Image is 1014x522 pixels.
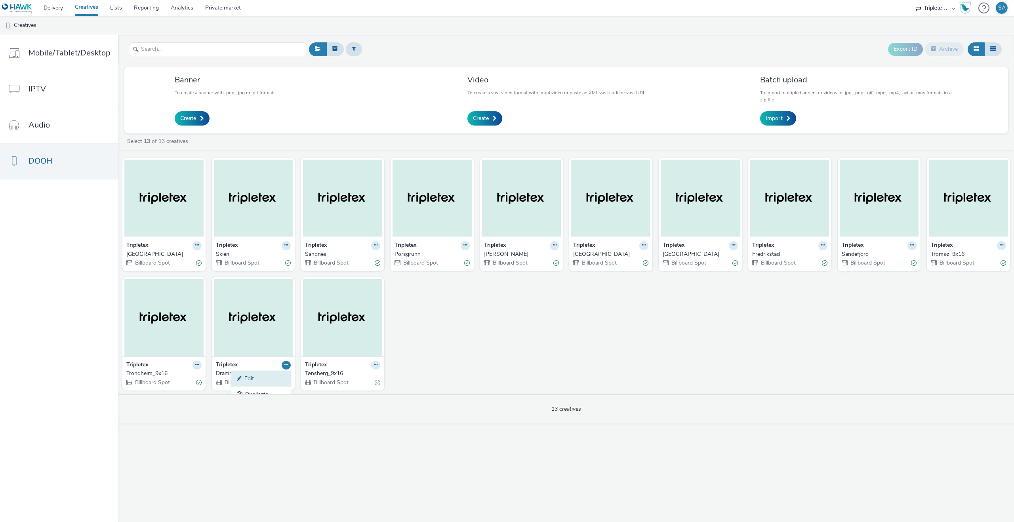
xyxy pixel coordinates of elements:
span: Audio [29,119,50,131]
span: Billboard Spot [760,259,796,267]
img: Tønsberg_9x16 visual [303,279,382,356]
div: Valid [732,259,738,267]
span: Billboard Spot [850,259,885,267]
a: [GEOGRAPHIC_DATA] [663,250,738,258]
span: 13 creatives [551,405,581,413]
span: Create [180,114,196,122]
h3: Batch upload [760,74,958,85]
div: SA [998,2,1006,14]
span: Billboard Spot [313,379,349,386]
div: Fredrikstad [752,250,824,258]
a: [GEOGRAPHIC_DATA] [573,250,648,258]
img: Kristiansand visual [661,160,740,237]
strong: 13 [144,137,150,145]
span: Billboard Spot [313,259,349,267]
a: Create [175,111,210,126]
strong: Tripletex [216,361,238,370]
div: Porsgrunn [395,250,467,258]
a: Trondheim_9x16 [126,370,202,377]
strong: Tripletex [126,361,148,370]
strong: Tripletex [842,241,863,250]
button: Export ID [888,43,923,55]
span: Billboard Spot [224,259,259,267]
a: Fredrikstad [752,250,827,258]
a: [PERSON_NAME] [484,250,559,258]
div: Drammen_9x16 [216,370,288,377]
span: Billboard Spot [939,259,974,267]
div: [PERSON_NAME] [484,250,556,258]
span: DOOH [29,155,52,167]
div: Valid [285,259,291,267]
button: Table [984,42,1002,56]
a: Skien [216,250,291,258]
p: To create a banner with .png, .jpg or .gif formats. [175,89,277,96]
span: Mobile/Tablet/Desktop [29,47,111,59]
div: Sandnes [305,250,377,258]
img: Sandefjord visual [840,160,919,237]
strong: Tripletex [752,241,774,250]
div: [GEOGRAPHIC_DATA] [126,250,198,258]
strong: Tripletex [126,241,148,250]
div: Tønsberg_9x16 [305,370,377,377]
h3: Banner [175,74,277,85]
a: Edit [231,371,291,387]
a: Sandefjord [842,250,917,258]
a: Duplicate [231,387,291,402]
a: Sandnes [305,250,380,258]
button: Grid [968,42,985,56]
span: Create [473,114,489,122]
span: Import [766,114,783,122]
div: Skien [216,250,288,258]
div: Valid [643,259,648,267]
a: Select of 13 creatives [126,137,191,145]
span: Billboard Spot [224,379,259,386]
img: Skien visual [214,160,293,237]
div: Valid [196,259,202,267]
img: dooh [4,22,12,30]
a: Tønsberg_9x16 [305,370,380,377]
img: Drammen_9x16 visual [214,279,293,356]
img: Hawk Academy [959,2,971,14]
strong: Tripletex [573,241,595,250]
p: To create a vast video format with .mp4 video or paste an XML vast code or vast URL. [467,89,646,96]
span: IPTV [29,83,46,95]
a: Tromsø_9x16 [931,250,1006,258]
strong: Tripletex [305,241,327,250]
div: Valid [196,379,202,387]
strong: Tripletex [484,241,506,250]
a: Porsgrunn [395,250,470,258]
a: [GEOGRAPHIC_DATA] [126,250,202,258]
p: To import multiple banners or videos in .jpg, .png, .gif, .mpg, .mp4, .avi or .mov formats in a z... [760,89,958,103]
div: Valid [375,379,380,387]
div: Tromsø_9x16 [931,250,1003,258]
span: Billboard Spot [402,259,438,267]
img: Stavanger visual [124,160,204,237]
span: Billboard Spot [581,259,617,267]
div: Sandefjord [842,250,914,258]
img: undefined Logo [2,3,32,13]
a: Drammen_9x16 [216,370,291,377]
img: Trondheim_9x16 visual [124,279,204,356]
span: Billboard Spot [671,259,706,267]
div: Trondheim_9x16 [126,370,198,377]
h3: Video [467,74,646,85]
a: Hawk Academy [959,2,974,14]
span: Billboard Spot [134,259,170,267]
div: [GEOGRAPHIC_DATA] [573,250,645,258]
strong: Tripletex [395,241,416,250]
strong: Tripletex [663,241,684,250]
a: Import [760,111,796,126]
div: Valid [822,259,827,267]
span: Billboard Spot [492,259,528,267]
div: [GEOGRAPHIC_DATA] [663,250,735,258]
span: Billboard Spot [134,379,170,386]
strong: Tripletex [931,241,953,250]
button: Archive [925,42,964,56]
strong: Tripletex [216,241,238,250]
img: Fredrikstad visual [750,160,829,237]
img: Porsgrunn visual [393,160,472,237]
img: Oslo visual [571,160,650,237]
img: Tromsø_9x16 visual [929,160,1008,237]
div: Valid [1001,259,1006,267]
